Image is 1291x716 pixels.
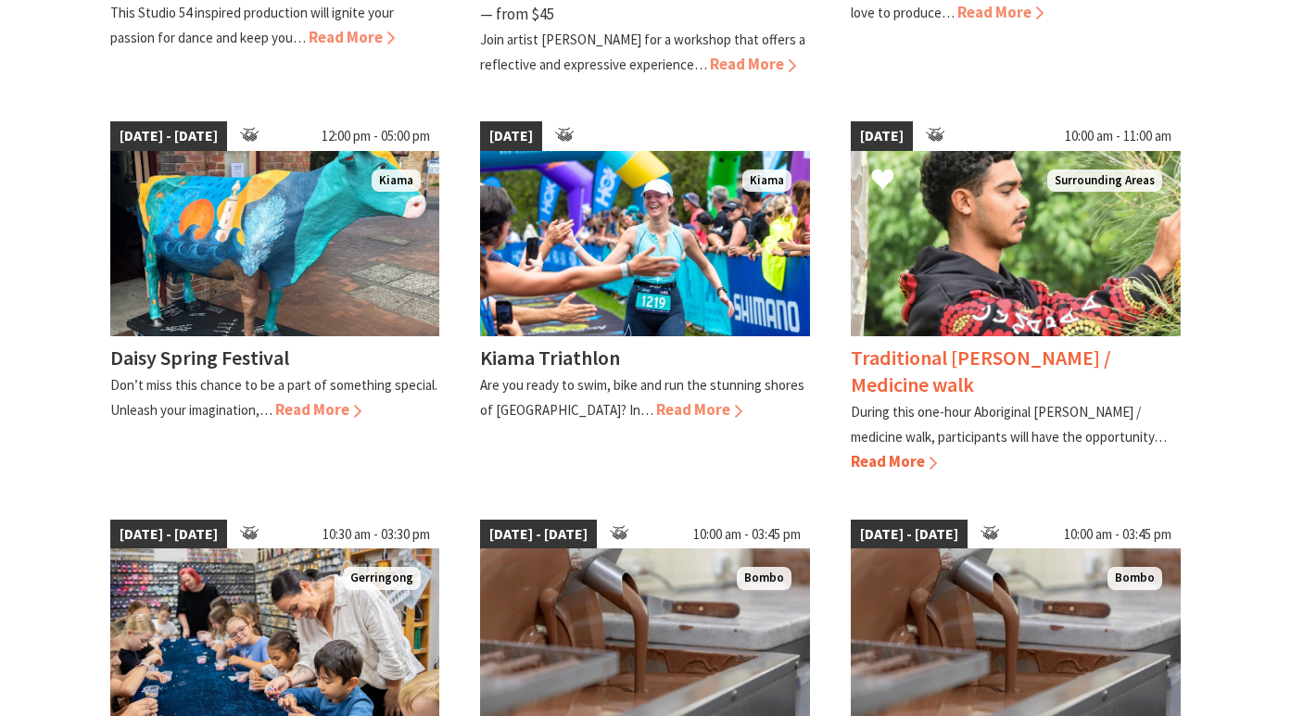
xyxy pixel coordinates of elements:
span: Gerringong [343,567,421,590]
span: Read More [851,451,937,471]
p: Join artist [PERSON_NAME] for a workshop that offers a reflective and expressive experience… [480,31,805,73]
p: Are you ready to swim, bike and run the stunning shores of [GEOGRAPHIC_DATA]? In… [480,376,804,419]
span: [DATE] - [DATE] [851,520,968,549]
h4: Kiama Triathlon [480,345,620,371]
span: Read More [275,399,361,420]
img: Dairy Cow Art [110,151,440,336]
span: Bombo [1107,567,1162,590]
a: [DATE] - [DATE] 12:00 pm - 05:00 pm Dairy Cow Art Kiama Daisy Spring Festival Don’t miss this cha... [110,121,440,475]
span: Kiama [372,170,421,193]
a: [DATE] kiamatriathlon Kiama Kiama Triathlon Are you ready to swim, bike and run the stunning shor... [480,121,810,475]
span: Read More [710,54,796,74]
p: This Studio 54 inspired production will ignite your passion for dance and keep you… [110,4,394,46]
span: [DATE] [851,121,913,151]
span: Read More [957,2,1044,22]
span: 10:00 am - 11:00 am [1056,121,1181,151]
a: [DATE] 10:00 am - 11:00 am Surrounding Areas Traditional [PERSON_NAME] / Medicine walk During thi... [851,121,1181,475]
span: 12:00 pm - 05:00 pm [312,121,439,151]
h4: Traditional [PERSON_NAME] / Medicine walk [851,345,1111,397]
span: [DATE] - [DATE] [110,121,227,151]
span: Read More [656,399,742,420]
span: Bombo [737,567,791,590]
span: 10:00 am - 03:45 pm [1055,520,1181,549]
span: [DATE] [480,121,542,151]
span: [DATE] - [DATE] [480,520,597,549]
button: Click to Favourite Traditional Bush-tucker / Medicine walk [853,149,913,212]
p: Don’t miss this chance to be a part of something special. Unleash your imagination,… [110,376,437,419]
h4: Daisy Spring Festival [110,345,289,371]
p: During this one-hour Aboriginal [PERSON_NAME] / medicine walk, participants will have the opportu... [851,403,1167,446]
img: kiamatriathlon [480,151,810,336]
span: 10:30 am - 03:30 pm [313,520,439,549]
span: Kiama [742,170,791,193]
span: ⁠— from $45 [480,4,554,24]
span: Read More [309,27,395,47]
span: 10:00 am - 03:45 pm [684,520,810,549]
span: [DATE] - [DATE] [110,520,227,549]
span: Surrounding Areas [1047,170,1162,193]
